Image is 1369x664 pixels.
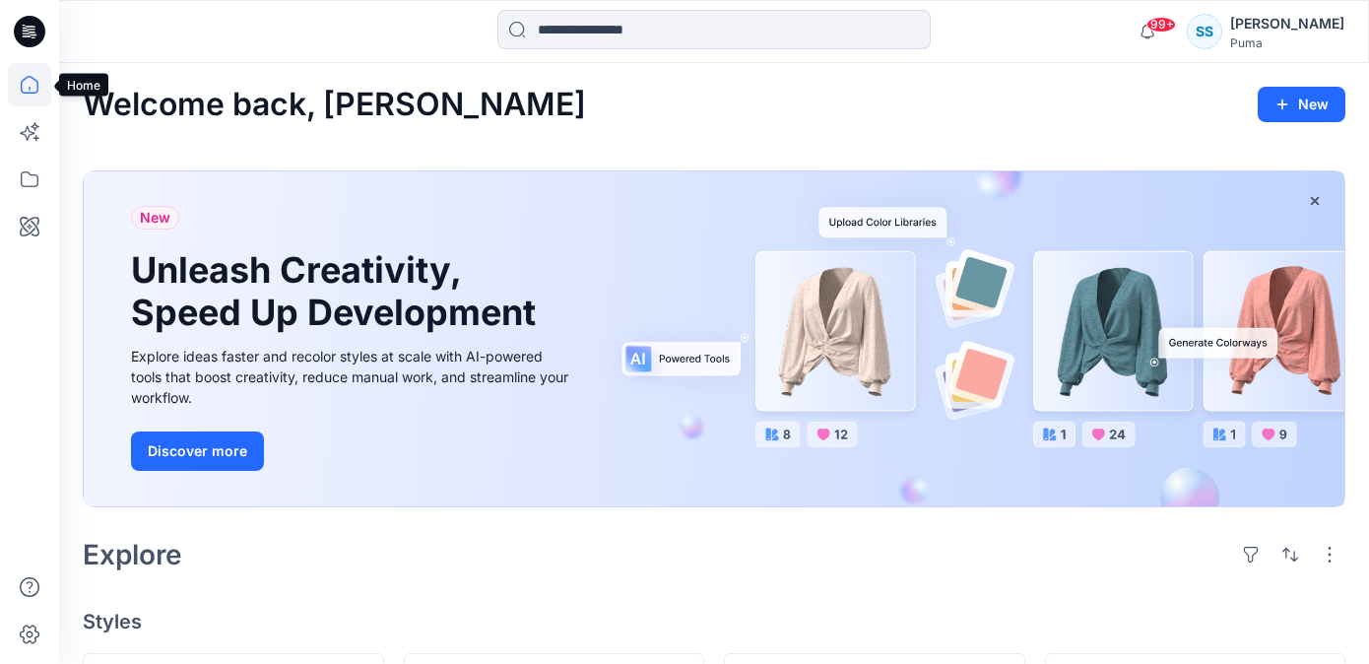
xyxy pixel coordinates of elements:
div: [PERSON_NAME] [1230,12,1344,35]
div: Explore ideas faster and recolor styles at scale with AI-powered tools that boost creativity, red... [131,346,574,408]
span: 99+ [1146,17,1176,33]
button: Discover more [131,432,264,471]
button: New [1258,87,1345,122]
h2: Welcome back, [PERSON_NAME] [83,87,586,123]
h1: Unleash Creativity, Speed Up Development [131,249,545,334]
span: New [140,206,170,230]
a: Discover more [131,432,574,471]
h2: Explore [83,539,182,570]
div: Puma [1230,35,1344,50]
div: SS [1187,14,1222,49]
h4: Styles [83,610,1345,633]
